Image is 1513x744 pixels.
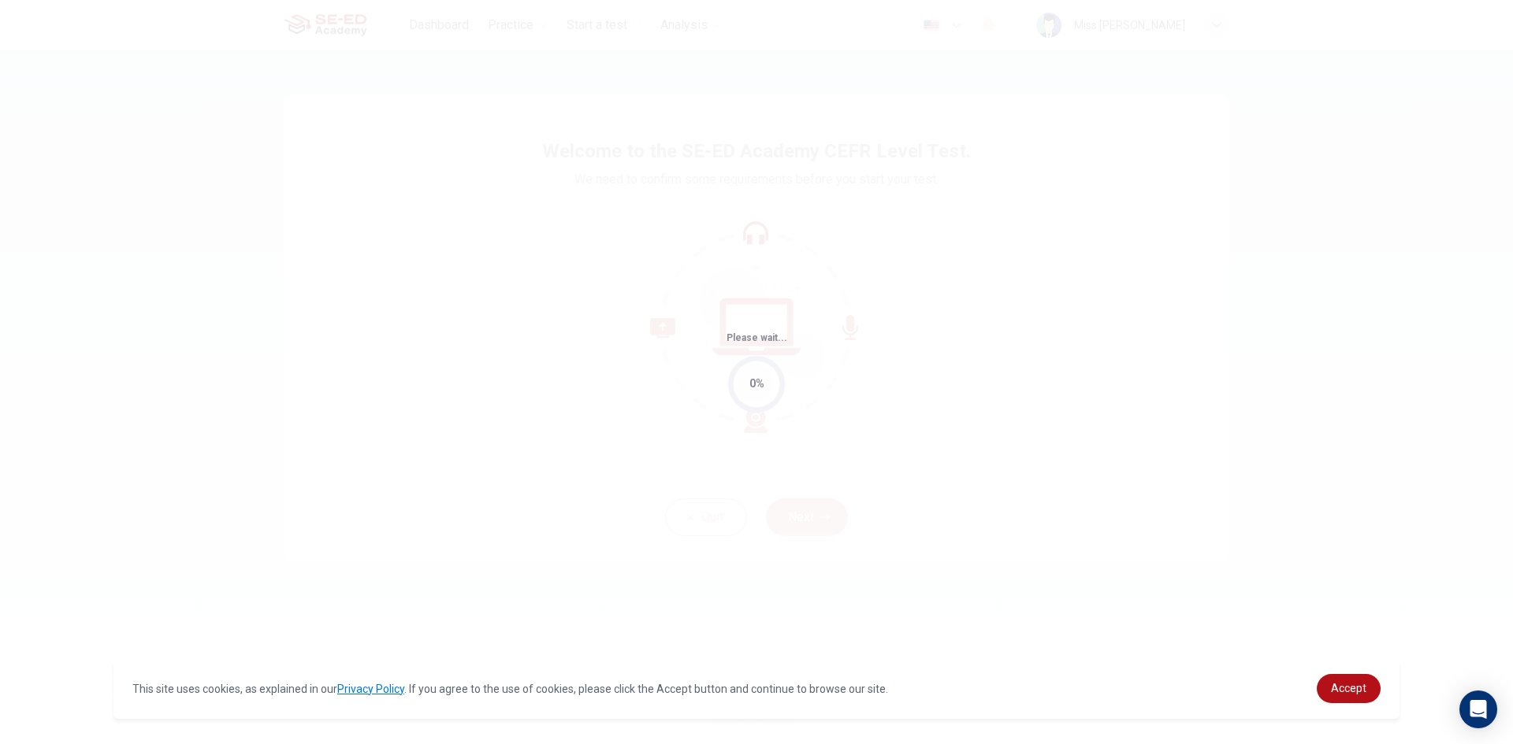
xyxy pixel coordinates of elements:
[337,683,404,695] a: Privacy Policy
[1331,682,1366,694] span: Accept
[749,375,764,393] div: 0%
[113,658,1400,719] div: cookieconsent
[132,683,888,695] span: This site uses cookies, as explained in our . If you agree to the use of cookies, please click th...
[1459,690,1497,728] div: Open Intercom Messenger
[1317,674,1381,703] a: dismiss cookie message
[727,332,787,343] span: Please wait...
